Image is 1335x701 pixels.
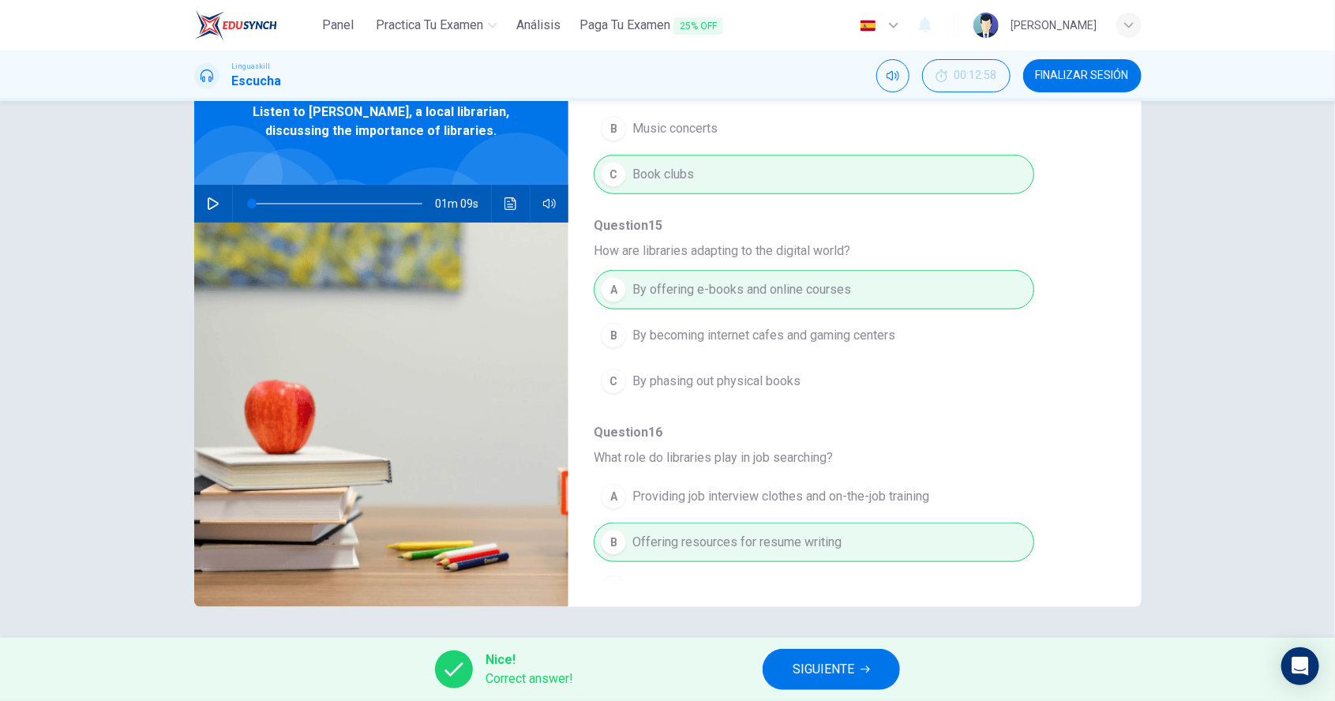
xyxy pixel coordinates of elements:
[763,649,900,690] button: SIGUIENTE
[486,650,573,669] span: Nice!
[1281,647,1319,685] div: Open Intercom Messenger
[954,69,997,82] span: 00:12:58
[510,11,567,39] button: Análisis
[194,9,277,41] img: EduSynch logo
[322,16,354,35] span: Panel
[232,61,271,72] span: Linguaskill
[194,223,569,607] img: Listen to Tom, a local librarian, discussing the importance of libraries.
[876,59,909,92] div: Silenciar
[313,11,363,39] button: Panel
[579,16,723,36] span: Paga Tu Examen
[793,658,854,680] span: SIGUIENTE
[510,11,567,40] a: Análisis
[594,216,1090,235] span: Question 15
[498,185,523,223] button: Haz clic para ver la transcripción del audio
[232,72,282,91] h1: Escucha
[673,17,723,35] span: 25% OFF
[369,11,504,39] button: Practica tu examen
[435,185,491,223] span: 01m 09s
[594,242,1090,261] span: How are libraries adapting to the digital world?
[516,16,561,35] span: Análisis
[594,448,1090,467] span: What role do libraries play in job searching?
[594,423,1090,442] span: Question 16
[858,20,878,32] img: es
[973,13,999,38] img: Profile picture
[246,103,518,141] span: Listen to [PERSON_NAME], a local librarian, discussing the importance of libraries.
[1036,69,1129,82] span: FINALIZAR SESIÓN
[922,59,1011,92] div: Ocultar
[922,59,1011,92] button: 00:12:58
[1011,16,1097,35] div: [PERSON_NAME]
[376,16,483,35] span: Practica tu examen
[313,11,363,40] a: Panel
[573,11,729,40] button: Paga Tu Examen25% OFF
[486,669,573,688] span: Correct answer!
[194,9,313,41] a: EduSynch logo
[1023,59,1142,92] button: FINALIZAR SESIÓN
